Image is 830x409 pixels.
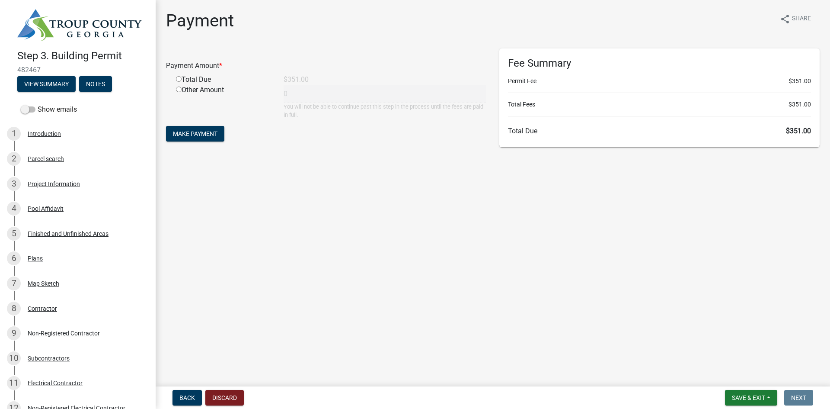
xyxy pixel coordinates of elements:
[28,156,64,162] div: Parcel search
[508,77,811,86] li: Permit Fee
[160,61,493,71] div: Payment Amount
[169,74,277,85] div: Total Due
[173,130,217,137] span: Make Payment
[17,76,76,92] button: View Summary
[17,66,138,74] span: 482467
[7,302,21,316] div: 8
[205,390,244,406] button: Discard
[28,206,64,212] div: Pool Affidavit
[784,390,813,406] button: Next
[172,390,202,406] button: Back
[7,326,21,340] div: 9
[28,280,59,287] div: Map Sketch
[7,251,21,265] div: 6
[7,376,21,390] div: 11
[7,202,21,216] div: 4
[79,76,112,92] button: Notes
[508,100,811,109] li: Total Fees
[21,104,77,115] label: Show emails
[7,351,21,365] div: 10
[732,394,765,401] span: Save & Exit
[7,177,21,191] div: 3
[7,227,21,241] div: 5
[28,330,100,336] div: Non-Registered Contractor
[786,127,811,135] span: $351.00
[7,277,21,290] div: 7
[17,50,149,62] h4: Step 3. Building Permit
[17,81,76,88] wm-modal-confirm: Summary
[28,380,83,386] div: Electrical Contractor
[166,126,224,142] button: Make Payment
[7,152,21,166] div: 2
[28,231,109,237] div: Finished and Unfinished Areas
[773,10,818,27] button: shareShare
[17,9,142,41] img: Troup County, Georgia
[28,131,61,137] div: Introduction
[179,394,195,401] span: Back
[791,394,806,401] span: Next
[28,181,80,187] div: Project Information
[792,14,811,24] span: Share
[79,81,112,88] wm-modal-confirm: Notes
[7,127,21,141] div: 1
[28,255,43,261] div: Plans
[788,100,811,109] span: $351.00
[28,355,70,361] div: Subcontractors
[28,306,57,312] div: Contractor
[508,57,811,70] h6: Fee Summary
[166,10,234,31] h1: Payment
[780,14,790,24] i: share
[788,77,811,86] span: $351.00
[725,390,777,406] button: Save & Exit
[169,85,277,119] div: Other Amount
[508,127,811,135] h6: Total Due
